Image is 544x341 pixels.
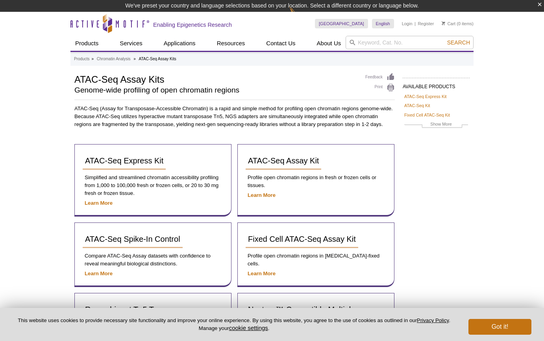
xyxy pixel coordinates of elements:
[85,200,113,206] a: Learn More
[248,156,319,165] span: ATAC-Seq Assay Kit
[83,301,197,319] a: Recombinant Tn5 Transposase
[246,152,321,170] a: ATAC-Seq Assay Kit
[404,102,430,109] a: ATAC-Seq Kit
[447,39,470,46] span: Search
[229,324,268,331] button: cookie settings
[365,73,395,82] a: Feedback
[85,305,194,314] span: Recombinant Tn5 Transposase
[74,73,357,85] h1: ATAC-Seq Assay Kits
[417,317,449,323] a: Privacy Policy
[414,19,416,28] li: |
[74,105,395,128] p: ATAC-Seq (Assay for Transposase-Accessible Chromatin) is a rapid and simple method for profiling ...
[315,19,368,28] a: [GEOGRAPHIC_DATA]
[133,57,136,61] li: »
[312,36,346,51] a: About Us
[246,174,386,189] p: Profile open chromatin regions in fresh or frozen cells or tissues.
[248,305,359,323] span: Nextera™-Compatible Multiplex Primers
[246,252,386,268] p: Profile open chromatin regions in [MEDICAL_DATA]-fixed cells.
[85,271,113,276] a: Learn More
[372,19,394,28] a: English
[70,36,103,51] a: Products
[404,120,468,130] a: Show More
[445,39,472,46] button: Search
[248,271,276,276] a: Learn More
[261,36,300,51] a: Contact Us
[159,36,200,51] a: Applications
[404,111,450,119] a: Fixed Cell ATAC-Seq Kit
[246,231,358,248] a: Fixed Cell ATAC-Seq Assay Kit
[246,301,386,328] a: Nextera™-Compatible Multiplex Primers
[83,152,166,170] a: ATAC-Seq Express Kit
[139,57,176,61] li: ATAC-Seq Assay Kits
[248,192,276,198] a: Learn More
[13,317,455,332] p: This website uses cookies to provide necessary site functionality and improve your online experie...
[442,19,474,28] li: (0 items)
[115,36,147,51] a: Services
[289,6,310,24] img: Change Here
[365,83,395,92] a: Print
[74,87,357,94] h2: Genome-wide profiling of open chromatin regions
[83,174,223,197] p: Simplified and streamlined chromatin accessibility profiling from 1,000 to 100,000 fresh or froze...
[153,21,232,28] h2: Enabling Epigenetics Research
[74,56,89,63] a: Products
[212,36,250,51] a: Resources
[442,21,455,26] a: Cart
[346,36,474,49] input: Keyword, Cat. No.
[83,252,223,268] p: Compare ATAC-Seq Assay datasets with confidence to reveal meaningful biological distinctions.
[442,21,445,25] img: Your Cart
[85,156,163,165] span: ATAC-Seq Express Kit
[97,56,131,63] a: Chromatin Analysis
[85,235,180,243] span: ATAC-Seq Spike-In Control
[418,21,434,26] a: Register
[91,57,94,61] li: »
[402,21,413,26] a: Login
[403,78,470,92] h2: AVAILABLE PRODUCTS
[83,231,183,248] a: ATAC-Seq Spike-In Control
[248,235,356,243] span: Fixed Cell ATAC-Seq Assay Kit
[468,319,531,335] button: Got it!
[404,93,447,100] a: ATAC-Seq Express Kit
